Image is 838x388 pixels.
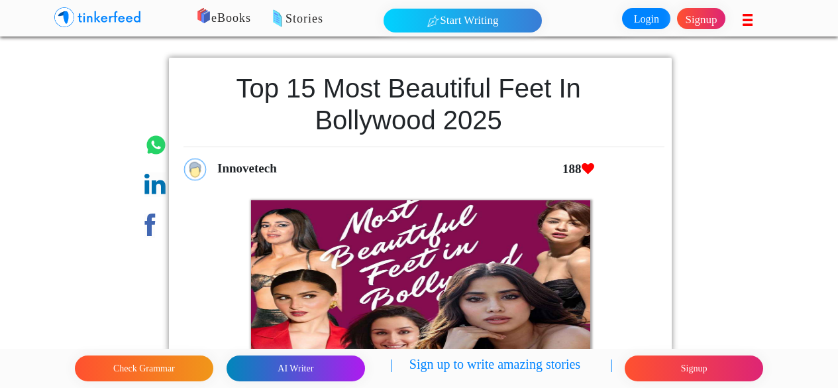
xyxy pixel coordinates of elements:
[622,8,670,29] a: Login
[231,10,600,29] p: Stories
[677,8,725,29] a: Signup
[390,354,613,383] p: | Sign up to write amazing stories |
[183,72,633,136] h1: Top 15 Most Beautiful Feet in Bollywood 2025
[625,356,763,381] button: Signup
[75,356,213,381] button: Check Grammar
[227,356,365,381] button: AI Writer
[183,158,207,181] img: profile_icon.png
[179,9,548,28] p: eBooks
[384,9,542,32] button: Start Writing
[211,153,685,184] div: Innovetech
[144,133,168,157] img: whatsapp.png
